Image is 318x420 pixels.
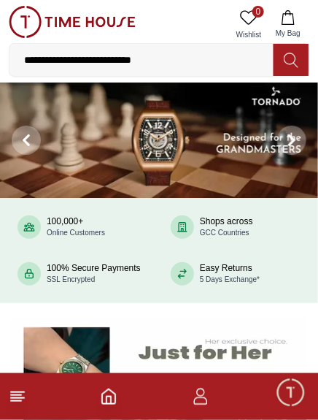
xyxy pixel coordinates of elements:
div: Shops across [200,216,253,238]
a: Home [100,388,117,405]
div: Easy Returns [200,263,260,285]
span: My Bag [270,28,306,39]
span: 5 Days Exchange* [200,275,260,283]
div: 100,000+ [47,216,105,238]
div: Chat Widget [275,377,307,409]
img: ... [9,6,136,38]
div: 100% Secure Payments [47,263,141,285]
a: 0Wishlist [230,6,267,43]
span: SSL Encrypted [47,275,95,283]
span: Online Customers [47,229,105,237]
span: GCC Countries [200,229,249,237]
button: My Bag [267,6,309,43]
span: Wishlist [230,29,267,40]
span: 0 [252,6,264,18]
